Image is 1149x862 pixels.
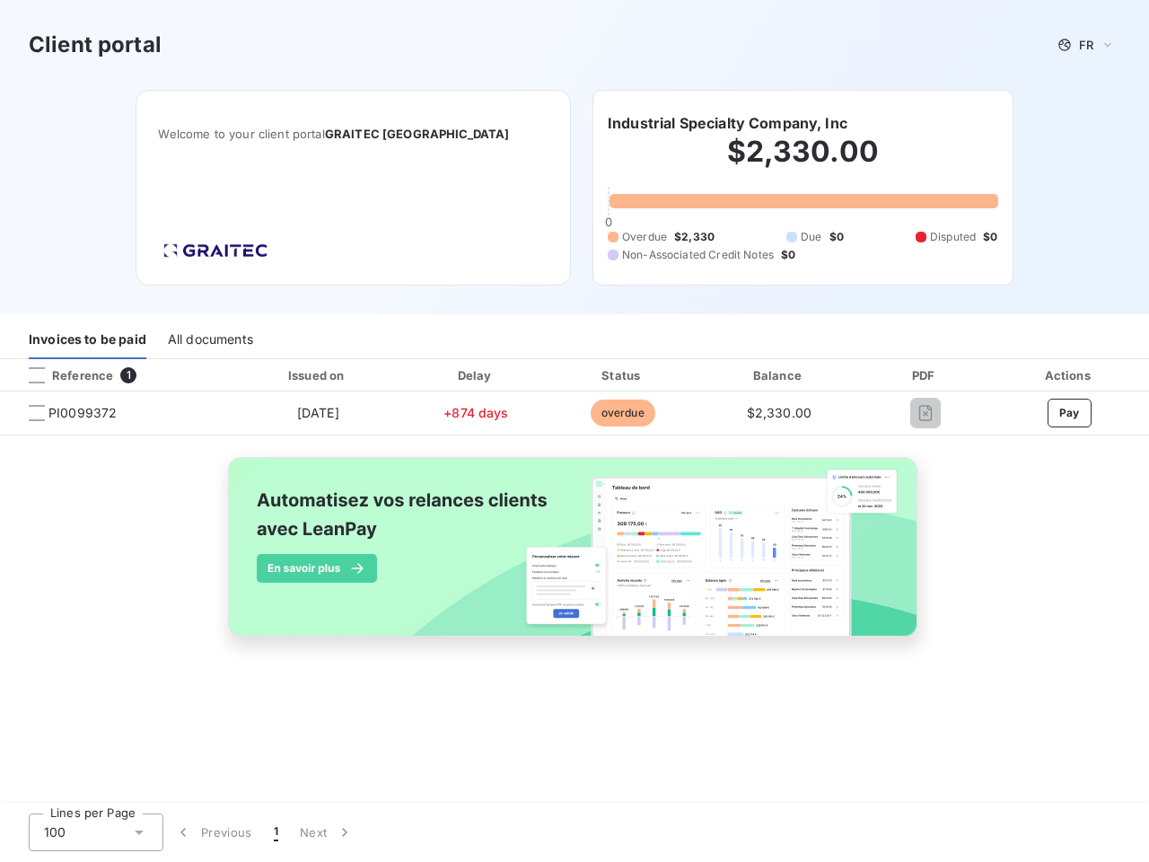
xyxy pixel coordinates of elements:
[781,247,795,263] span: $0
[289,814,364,851] button: Next
[747,405,811,420] span: $2,330.00
[864,366,987,384] div: PDF
[801,229,821,245] span: Due
[44,823,66,841] span: 100
[1048,399,1092,427] button: Pay
[212,446,937,667] img: banner
[701,366,856,384] div: Balance
[591,400,655,427] span: overdue
[983,229,997,245] span: $0
[829,229,844,245] span: $0
[622,247,774,263] span: Non-Associated Credit Notes
[29,321,146,359] div: Invoices to be paid
[158,127,548,141] span: Welcome to your client portal
[551,366,694,384] div: Status
[120,367,136,383] span: 1
[622,229,667,245] span: Overdue
[14,367,113,383] div: Reference
[235,366,400,384] div: Issued on
[325,127,510,141] span: GRAITEC [GEOGRAPHIC_DATA]
[993,366,1145,384] div: Actions
[163,814,263,851] button: Previous
[274,823,278,841] span: 1
[674,229,715,245] span: $2,330
[48,404,117,422] span: PI0099372
[408,366,544,384] div: Delay
[930,229,976,245] span: Disputed
[443,405,508,420] span: +874 days
[29,29,162,61] h3: Client portal
[297,405,339,420] span: [DATE]
[605,215,612,229] span: 0
[263,814,289,851] button: 1
[158,238,273,263] img: Company logo
[168,321,253,359] div: All documents
[1079,38,1093,52] span: FR
[608,134,998,188] h2: $2,330.00
[608,112,847,134] h6: Industrial Specialty Company, Inc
